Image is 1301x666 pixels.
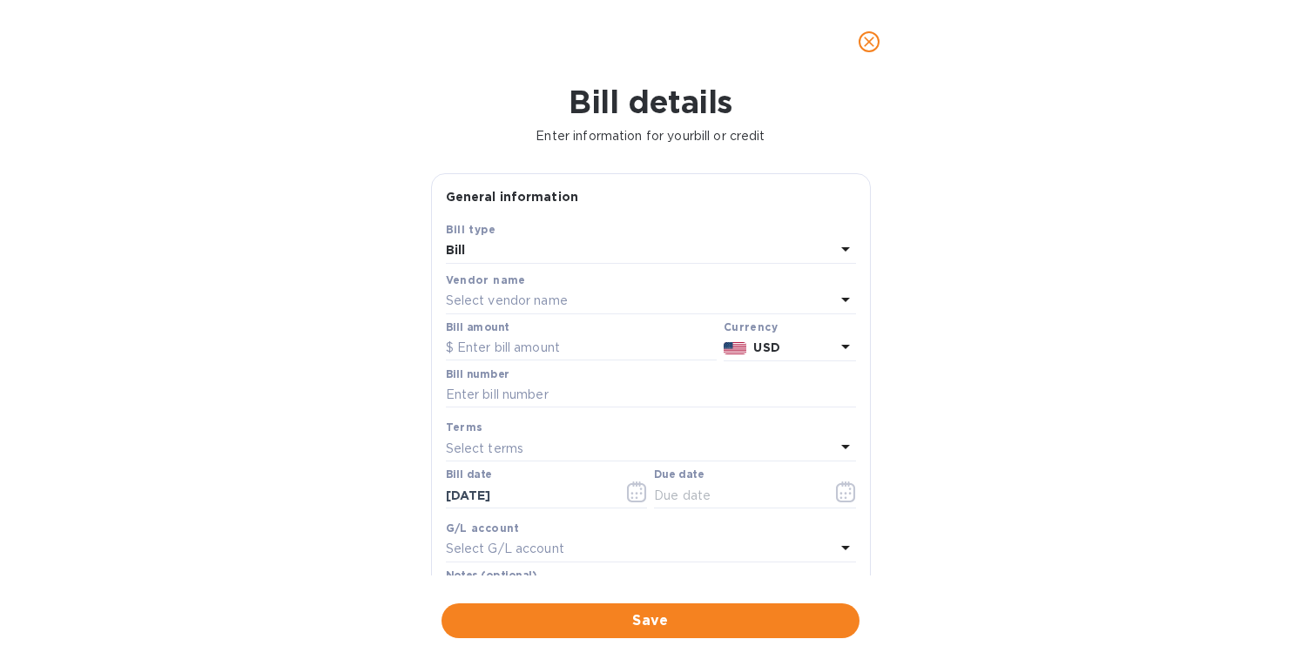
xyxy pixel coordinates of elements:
b: USD [753,340,779,354]
b: Vendor name [446,273,526,286]
label: Due date [654,470,704,481]
label: Bill number [446,369,509,380]
p: Enter information for your bill or credit [14,127,1287,145]
label: Bill amount [446,322,509,333]
b: Bill type [446,223,496,236]
input: $ Enter bill amount [446,335,717,361]
p: Select vendor name [446,292,568,310]
label: Notes (optional) [446,570,537,581]
b: G/L account [446,521,520,535]
img: USD [724,342,747,354]
p: Select G/L account [446,540,564,558]
b: Terms [446,420,483,434]
button: close [848,21,890,63]
p: Select terms [446,440,524,458]
button: Save [442,603,859,638]
b: Bill [446,243,466,257]
b: Currency [724,320,778,333]
b: General information [446,190,579,204]
span: Save [455,610,846,631]
input: Due date [654,482,819,508]
input: Select date [446,482,610,508]
input: Enter bill number [446,382,856,408]
label: Bill date [446,470,492,481]
h1: Bill details [14,84,1287,120]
